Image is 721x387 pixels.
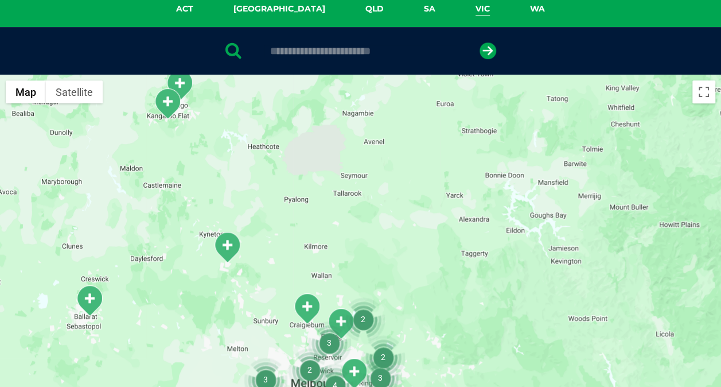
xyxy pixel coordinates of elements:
[692,80,715,103] button: Toggle fullscreen view
[455,2,510,16] a: VIC
[404,2,455,16] a: SA
[345,2,404,16] a: QLD
[341,297,385,341] div: 2
[6,80,46,103] button: Show street map
[75,285,104,316] div: Ballarat
[326,308,355,339] div: South Morang
[510,2,565,16] a: WA
[307,321,351,365] div: 3
[213,231,241,263] div: Macedon Ranges
[153,88,182,119] div: Kangaroo Flat
[46,80,103,103] button: Show satellite imagery
[293,293,321,324] div: Craigieburn
[361,335,405,379] div: 2
[156,2,213,16] a: ACT
[165,69,194,101] div: White Hills
[213,2,345,16] a: [GEOGRAPHIC_DATA]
